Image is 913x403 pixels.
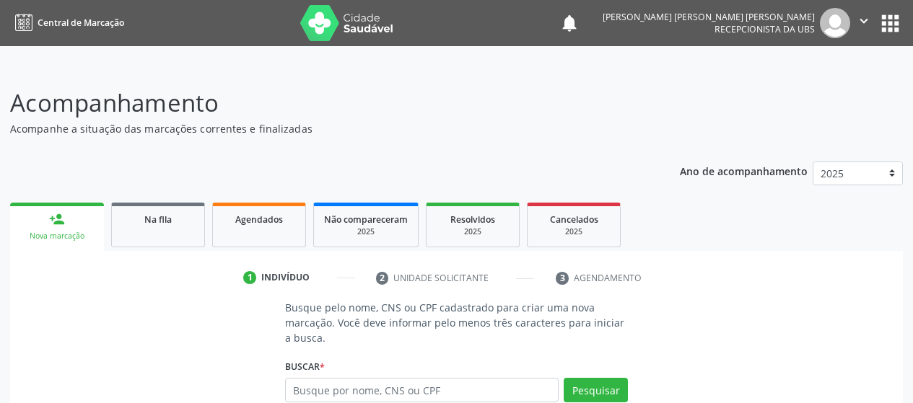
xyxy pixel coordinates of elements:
[715,23,815,35] span: Recepcionista da UBS
[49,211,65,227] div: person_add
[538,226,610,237] div: 2025
[564,378,628,402] button: Pesquisar
[324,226,408,237] div: 2025
[243,271,256,284] div: 1
[450,213,495,226] span: Resolvidos
[559,13,580,33] button: notifications
[10,11,124,35] a: Central de Marcação
[856,13,872,29] i: 
[285,300,629,345] p: Busque pelo nome, CNS ou CPF cadastrado para criar uma nova marcação. Você deve informar pelo men...
[324,213,408,226] span: Não compareceram
[437,226,509,237] div: 2025
[10,121,635,136] p: Acompanhe a situação das marcações correntes e finalizadas
[20,231,94,242] div: Nova marcação
[285,378,559,402] input: Busque por nome, CNS ou CPF
[820,8,850,38] img: img
[235,213,283,226] span: Agendados
[144,213,172,226] span: Na fila
[603,11,815,23] div: [PERSON_NAME] [PERSON_NAME] [PERSON_NAME]
[38,17,124,29] span: Central de Marcação
[850,8,878,38] button: 
[261,271,310,284] div: Indivíduo
[878,11,903,36] button: apps
[680,161,808,180] p: Ano de acompanhamento
[550,213,598,226] span: Cancelados
[10,85,635,121] p: Acompanhamento
[285,355,325,378] label: Buscar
